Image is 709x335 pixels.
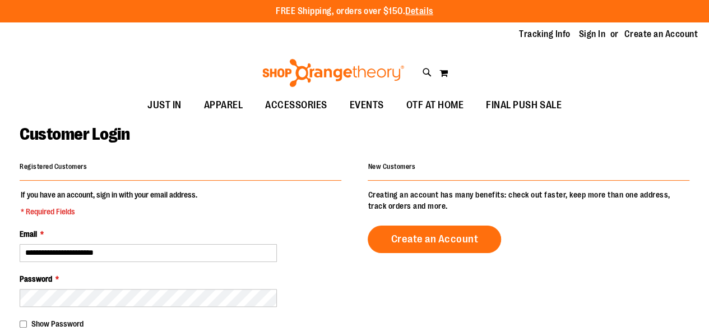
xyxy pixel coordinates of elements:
a: JUST IN [136,93,193,118]
a: ACCESSORIES [254,93,339,118]
span: ACCESSORIES [265,93,327,118]
span: Email [20,230,37,238]
span: Show Password [31,319,84,328]
img: Shop Orangetheory [261,59,406,87]
a: OTF AT HOME [395,93,475,118]
a: Tracking Info [519,28,571,40]
a: Create an Account [368,226,501,253]
strong: New Customers [368,163,415,171]
span: Customer Login [20,125,129,144]
a: FINAL PUSH SALE [475,93,573,118]
a: APPAREL [193,93,254,118]
a: EVENTS [339,93,395,118]
span: OTF AT HOME [406,93,464,118]
span: EVENTS [350,93,384,118]
a: Create an Account [624,28,698,40]
p: Creating an account has many benefits: check out faster, keep more than one address, track orders... [368,189,689,212]
legend: If you have an account, sign in with your email address. [20,189,198,217]
span: Password [20,274,52,283]
span: APPAREL [204,93,243,118]
span: JUST IN [147,93,182,118]
span: * Required Fields [21,206,197,217]
span: Create an Account [391,233,478,245]
a: Sign In [579,28,606,40]
strong: Registered Customers [20,163,87,171]
a: Details [405,6,433,16]
span: FINAL PUSH SALE [486,93,562,118]
p: FREE Shipping, orders over $150. [276,5,433,18]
